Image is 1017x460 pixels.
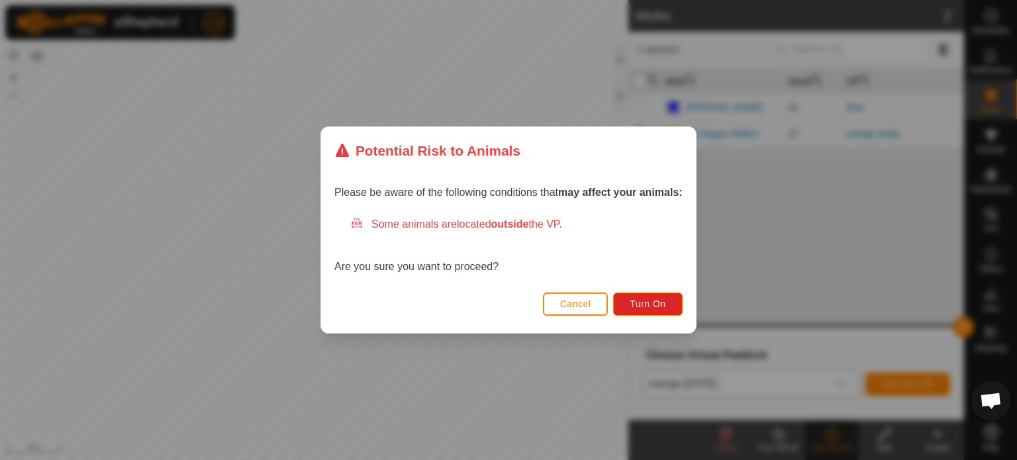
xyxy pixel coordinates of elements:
div: Some animals are [350,216,683,232]
strong: outside [491,218,529,230]
span: Cancel [560,299,591,309]
div: Open chat [971,381,1011,420]
span: Please be aware of the following conditions that [334,187,683,198]
div: Potential Risk to Animals [334,140,520,161]
strong: may affect your animals: [558,187,683,198]
span: located the VP. [457,218,562,230]
button: Turn On [614,293,683,316]
div: Are you sure you want to proceed? [334,216,683,275]
span: Turn On [630,299,666,309]
button: Cancel [543,293,608,316]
